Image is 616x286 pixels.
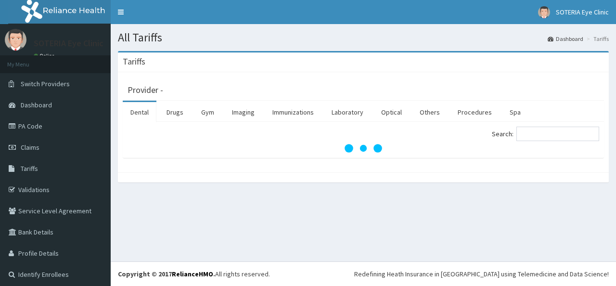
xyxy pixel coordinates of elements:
[556,8,609,16] span: SOTERIA Eye Clinic
[34,52,57,59] a: Online
[118,31,609,44] h1: All Tariffs
[21,79,70,88] span: Switch Providers
[492,127,599,141] label: Search:
[111,261,616,286] footer: All rights reserved.
[584,35,609,43] li: Tariffs
[123,57,145,66] h3: Tariffs
[159,102,191,122] a: Drugs
[123,102,156,122] a: Dental
[373,102,410,122] a: Optical
[118,270,215,278] strong: Copyright © 2017 .
[128,86,163,94] h3: Provider -
[502,102,528,122] a: Spa
[412,102,448,122] a: Others
[34,39,103,48] p: SOTERIA Eye Clinic
[21,164,38,173] span: Tariffs
[193,102,222,122] a: Gym
[516,127,599,141] input: Search:
[548,35,583,43] a: Dashboard
[324,102,371,122] a: Laboratory
[172,270,213,278] a: RelianceHMO
[354,269,609,279] div: Redefining Heath Insurance in [GEOGRAPHIC_DATA] using Telemedicine and Data Science!
[265,102,321,122] a: Immunizations
[21,101,52,109] span: Dashboard
[5,29,26,51] img: User Image
[450,102,500,122] a: Procedures
[224,102,262,122] a: Imaging
[344,129,383,168] svg: audio-loading
[21,143,39,152] span: Claims
[538,6,550,18] img: User Image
